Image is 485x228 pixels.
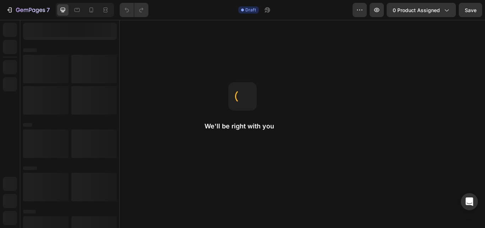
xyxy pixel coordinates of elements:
span: Draft [245,7,256,13]
button: 0 product assigned [387,3,456,17]
p: 7 [47,6,50,14]
h2: We'll be right with you [205,122,280,131]
div: Open Intercom Messenger [461,193,478,210]
button: 7 [3,3,53,17]
div: Undo/Redo [120,3,148,17]
button: Save [459,3,482,17]
span: 0 product assigned [393,6,440,14]
span: Save [465,7,476,13]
